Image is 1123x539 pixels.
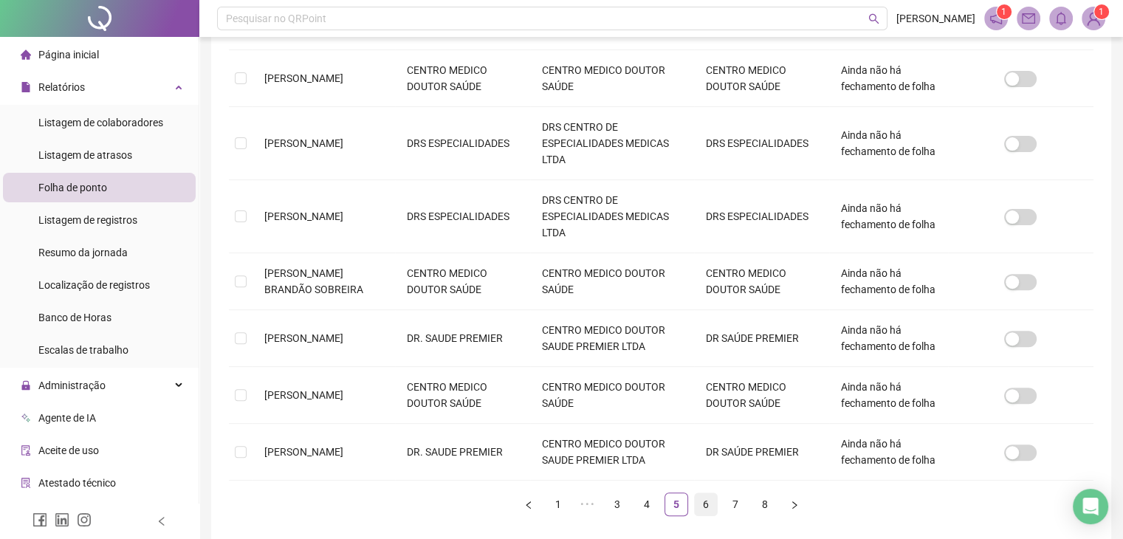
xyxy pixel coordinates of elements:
[783,492,806,516] li: Próxima página
[264,210,343,222] span: [PERSON_NAME]
[32,512,47,527] span: facebook
[38,380,106,391] span: Administração
[576,492,600,516] span: •••
[38,49,99,61] span: Página inicial
[38,149,132,161] span: Listagem de atrasos
[77,512,92,527] span: instagram
[1082,7,1105,30] img: 74023
[530,367,694,424] td: CENTRO MEDICO DOUTOR SAÚDE
[395,310,530,367] td: DR. SAUDE PREMIER
[896,10,975,27] span: [PERSON_NAME]
[989,12,1003,25] span: notification
[21,380,31,391] span: lock
[395,253,530,310] td: CENTRO MEDICO DOUTOR SAÚDE
[1099,7,1104,17] span: 1
[38,344,128,356] span: Escalas de trabalho
[530,180,694,253] td: DRS CENTRO DE ESPECIALIDADES MEDICAS LTDA
[38,247,128,258] span: Resumo da jornada
[530,424,694,481] td: CENTRO MEDICO DOUTOR SAUDE PREMIER LTDA
[264,332,343,344] span: [PERSON_NAME]
[841,267,935,295] span: Ainda não há fechamento de folha
[264,389,343,401] span: [PERSON_NAME]
[605,492,629,516] li: 3
[694,492,718,516] li: 6
[1094,4,1109,19] sup: Atualize o seu contato no menu Meus Dados
[524,501,533,509] span: left
[841,202,935,230] span: Ainda não há fechamento de folha
[868,13,879,24] span: search
[38,412,96,424] span: Agente de IA
[530,253,694,310] td: CENTRO MEDICO DOUTOR SAÚDE
[694,253,829,310] td: CENTRO MEDICO DOUTOR SAÚDE
[395,424,530,481] td: DR. SAUDE PREMIER
[790,501,799,509] span: right
[55,512,69,527] span: linkedin
[38,444,99,456] span: Aceite de uso
[517,492,540,516] button: left
[841,129,935,157] span: Ainda não há fechamento de folha
[264,72,343,84] span: [PERSON_NAME]
[841,381,935,409] span: Ainda não há fechamento de folha
[635,492,659,516] li: 4
[1073,489,1108,524] div: Open Intercom Messenger
[264,446,343,458] span: [PERSON_NAME]
[546,492,570,516] li: 1
[38,81,85,93] span: Relatórios
[1001,7,1006,17] span: 1
[724,493,746,515] a: 7
[694,107,829,180] td: DRS ESPECIALIDADES
[38,312,111,323] span: Banco de Horas
[530,310,694,367] td: CENTRO MEDICO DOUTOR SAUDE PREMIER LTDA
[841,324,935,352] span: Ainda não há fechamento de folha
[264,137,343,149] span: [PERSON_NAME]
[997,4,1012,19] sup: 1
[1022,12,1035,25] span: mail
[694,310,829,367] td: DR SAÚDE PREMIER
[530,107,694,180] td: DRS CENTRO DE ESPECIALIDADES MEDICAS LTDA
[606,493,628,515] a: 3
[395,50,530,107] td: CENTRO MEDICO DOUTOR SAÚDE
[665,493,687,515] a: 5
[21,478,31,488] span: solution
[841,438,935,466] span: Ainda não há fechamento de folha
[21,82,31,92] span: file
[783,492,806,516] button: right
[695,493,717,515] a: 6
[724,492,747,516] li: 7
[547,493,569,515] a: 1
[38,214,137,226] span: Listagem de registros
[753,492,777,516] li: 8
[576,492,600,516] li: 5 páginas anteriores
[841,64,935,92] span: Ainda não há fechamento de folha
[694,180,829,253] td: DRS ESPECIALIDADES
[157,516,167,526] span: left
[1054,12,1068,25] span: bell
[664,492,688,516] li: 5
[517,492,540,516] li: Página anterior
[694,424,829,481] td: DR SAÚDE PREMIER
[38,182,107,193] span: Folha de ponto
[38,477,116,489] span: Atestado técnico
[395,180,530,253] td: DRS ESPECIALIDADES
[754,493,776,515] a: 8
[694,367,829,424] td: CENTRO MEDICO DOUTOR SAÚDE
[264,267,363,295] span: [PERSON_NAME] BRANDÃO SOBREIRA
[38,117,163,128] span: Listagem de colaboradores
[21,49,31,60] span: home
[395,107,530,180] td: DRS ESPECIALIDADES
[21,445,31,456] span: audit
[694,50,829,107] td: CENTRO MEDICO DOUTOR SAÚDE
[38,279,150,291] span: Localização de registros
[636,493,658,515] a: 4
[395,367,530,424] td: CENTRO MEDICO DOUTOR SAÚDE
[530,50,694,107] td: CENTRO MEDICO DOUTOR SAÚDE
